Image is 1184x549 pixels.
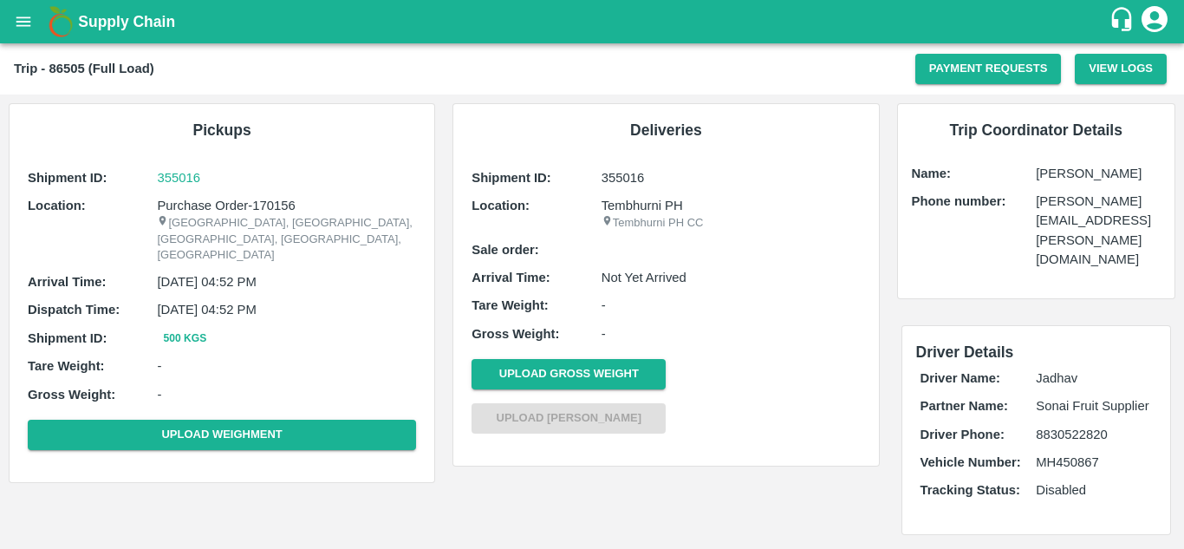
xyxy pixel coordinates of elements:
[472,298,549,312] b: Tare Weight:
[1036,192,1161,269] p: [PERSON_NAME][EMAIL_ADDRESS][PERSON_NAME][DOMAIN_NAME]
[28,303,120,317] b: Dispatch Time:
[915,54,1062,84] button: Payment Requests
[1036,425,1152,444] p: 8830522820
[467,118,864,142] h6: Deliveries
[157,168,416,187] a: 355016
[28,388,115,402] b: Gross Weight:
[602,168,861,187] p: 355016
[472,171,551,185] b: Shipment ID:
[602,196,861,215] p: Tembhurni PH
[602,268,861,287] p: Not Yet Arrived
[157,300,416,319] p: [DATE] 04:52 PM
[157,215,416,264] p: [GEOGRAPHIC_DATA], [GEOGRAPHIC_DATA], [GEOGRAPHIC_DATA], [GEOGRAPHIC_DATA], [GEOGRAPHIC_DATA]
[28,171,107,185] b: Shipment ID:
[157,385,416,404] p: -
[921,428,1005,441] b: Driver Phone:
[1139,3,1170,40] div: account of current user
[28,331,107,345] b: Shipment ID:
[28,275,106,289] b: Arrival Time:
[912,194,1006,208] b: Phone number:
[43,4,78,39] img: logo
[23,118,420,142] h6: Pickups
[602,296,861,315] p: -
[3,2,43,42] button: open drawer
[921,399,1008,413] b: Partner Name:
[602,215,861,232] p: Tembhurni PH CC
[157,196,416,215] p: Purchase Order-170156
[1109,6,1139,37] div: customer-support
[472,271,550,284] b: Arrival Time:
[14,62,154,75] b: Trip - 86505 (Full Load)
[916,343,1014,361] span: Driver Details
[921,371,1000,385] b: Driver Name:
[1036,396,1152,415] p: Sonai Fruit Supplier
[472,359,666,389] button: Upload Gross Weight
[472,327,559,341] b: Gross Weight:
[472,243,539,257] b: Sale order:
[1036,453,1152,472] p: MH450867
[912,167,951,180] b: Name:
[157,356,416,376] p: -
[1036,369,1152,388] p: Jadhav
[921,483,1020,497] b: Tracking Status:
[921,455,1021,469] b: Vehicle Number:
[602,324,861,343] p: -
[157,272,416,291] p: [DATE] 04:52 PM
[28,199,86,212] b: Location:
[1036,480,1152,500] p: Disabled
[78,13,175,30] b: Supply Chain
[78,10,1109,34] a: Supply Chain
[1075,54,1167,84] button: View Logs
[472,199,530,212] b: Location:
[912,118,1161,142] h6: Trip Coordinator Details
[28,359,105,373] b: Tare Weight:
[1036,164,1161,183] p: [PERSON_NAME]
[157,330,212,348] button: 500 Kgs
[28,420,416,450] button: Upload Weighment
